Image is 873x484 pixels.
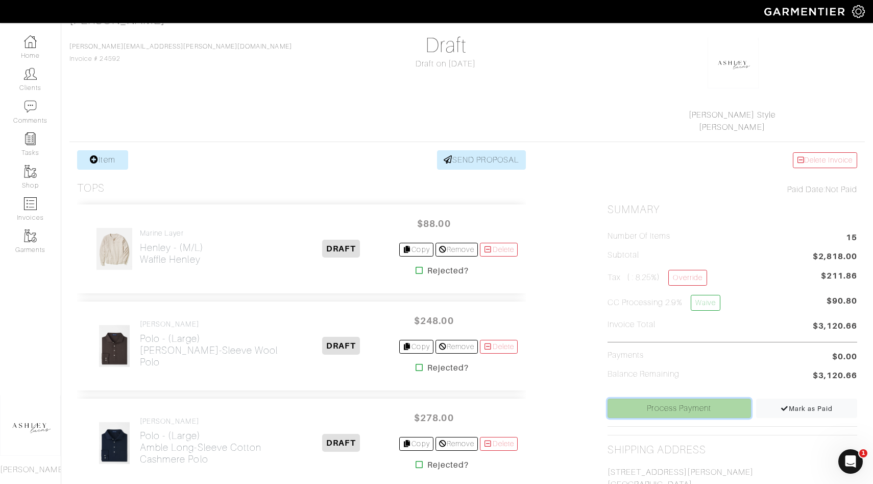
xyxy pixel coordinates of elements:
[399,437,433,451] a: Copy
[24,35,37,48] img: dashboard-icon-dbcd8f5a0b271acd01030246c82b418ddd0df26cd7fceb0bd07c9910d44c42f6.png
[846,232,857,245] span: 15
[781,405,833,412] span: Mark as Paid
[827,295,857,315] span: $90.80
[608,183,857,196] div: Not Paid
[813,250,857,264] span: $2,818.00
[608,444,707,456] h2: Shipping Address
[852,5,865,18] img: gear-icon-white-bd11855cb880d31180b6d7d6211b90ccbf57a29d726f0c71d8c61bd08dd39cc2.png
[69,43,292,62] span: Invoice # 24592
[668,270,707,286] a: Override
[691,295,720,311] a: Waive
[140,320,283,368] a: [PERSON_NAME] Polo - (Large)[PERSON_NAME]-Sleeve Wool Polo
[140,229,204,238] h4: Marine Layer
[321,58,571,70] div: Draft on [DATE]
[480,340,518,354] a: Delete
[403,213,465,235] span: $88.00
[77,182,105,195] h3: Tops
[99,325,130,367] img: f5wMxJorzSzyAX5TTJvk7Ec8
[435,340,478,354] a: Remove
[403,310,465,332] span: $248.00
[427,265,469,277] strong: Rejected?
[140,333,283,368] h2: Polo - (Large) [PERSON_NAME]-Sleeve Wool Polo
[480,243,518,257] a: Delete
[140,417,283,426] h4: [PERSON_NAME]
[759,3,852,20] img: garmentier-logo-header-white-b43fb05a5012e4ada735d5af1a66efaba907eab6374d6393d1fbf88cb4ef424d.png
[140,242,204,265] h2: Henley - (M/L) Waffle Henley
[793,152,857,168] a: Delete Invoice
[427,362,469,374] strong: Rejected?
[69,43,292,50] a: [PERSON_NAME][EMAIL_ADDRESS][PERSON_NAME][DOMAIN_NAME]
[99,422,130,465] img: f2mrUbjGW1Kvu7Boreb9bCTb
[435,243,478,257] a: Remove
[140,417,283,465] a: [PERSON_NAME] Polo - (Large)Amble Long-Sleeve Cotton Cashmere Polo
[399,243,433,257] a: Copy
[608,399,751,418] a: Process Payment
[689,110,775,120] a: [PERSON_NAME] Style
[480,437,518,451] a: Delete
[608,320,656,330] h5: Invoice Total
[608,370,680,379] h5: Balance Remaining
[24,165,37,178] img: garments-icon-b7da505a4dc4fd61783c78ac3ca0ef83fa9d6f193b1c9dc38574b1d14d53ca28.png
[608,203,857,216] h2: Summary
[24,229,37,242] img: garments-icon-b7da505a4dc4fd61783c78ac3ca0ef83fa9d6f193b1c9dc38574b1d14d53ca28.png
[435,437,478,451] a: Remove
[608,351,644,360] h5: Payments
[608,295,720,311] h5: CC Processing 2.9%
[399,340,433,354] a: Copy
[24,197,37,210] img: orders-icon-0abe47150d42831381b5fb84f609e132dff9fe21cb692f30cb5eec754e2cba89.png
[77,150,128,170] a: Item
[96,227,132,270] img: aWfSm2vSDSiFkbCUcD3qrYVi
[24,132,37,145] img: reminder-icon-8004d30b9f0a5d33ae49ab947aed9ed385cf756f9e5892f1edd6e32f2345188e.png
[832,351,857,363] span: $0.00
[321,33,571,58] h1: Draft
[699,123,765,132] a: [PERSON_NAME]
[838,449,863,474] iframe: Intercom live chat
[813,370,857,383] span: $3,120.66
[24,100,37,113] img: comment-icon-a0a6a9ef722e966f86d9cbdc48e553b5cf19dbc54f86b18d962a5391bc8f6eb6.png
[427,459,469,471] strong: Rejected?
[322,337,359,355] span: DRAFT
[821,270,857,282] span: $211.86
[608,250,639,260] h5: Subtotal
[140,430,283,465] h2: Polo - (Large) Amble Long-Sleeve Cotton Cashmere Polo
[322,240,359,258] span: DRAFT
[787,185,826,194] span: Paid Date:
[756,399,857,418] a: Mark as Paid
[859,449,867,457] span: 1
[140,229,204,265] a: Marine Layer Henley - (M/L)Waffle Henley
[322,434,359,452] span: DRAFT
[813,320,857,334] span: $3,120.66
[708,37,759,88] img: okhkJxsQsug8ErY7G9ypRsDh.png
[140,320,283,329] h4: [PERSON_NAME]
[24,67,37,80] img: clients-icon-6bae9207a08558b7cb47a8932f037763ab4055f8c8b6bfacd5dc20c3e0201464.png
[437,150,526,170] a: SEND PROPOSAL
[608,232,671,241] h5: Number of Items
[608,270,707,286] h5: Tax ( : 8.25%)
[403,407,465,429] span: $278.00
